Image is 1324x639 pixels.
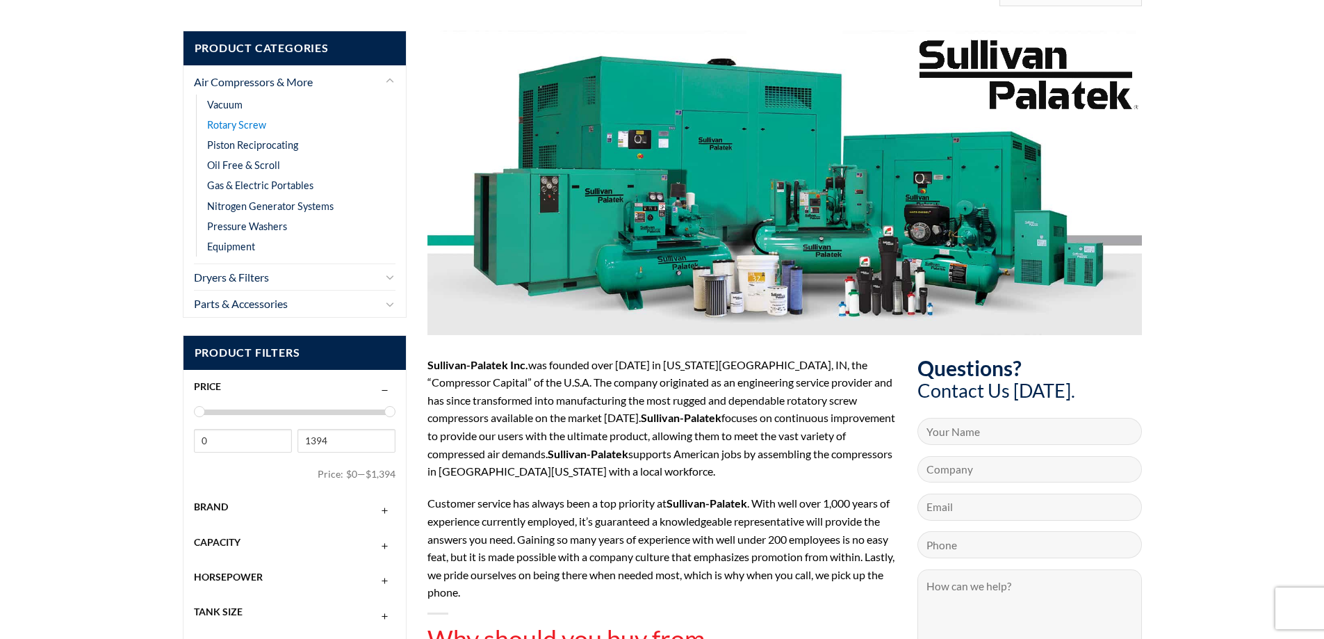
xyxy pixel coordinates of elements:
a: Air Compressors & More [194,69,382,95]
a: Nitrogen Generator Systems [207,196,334,216]
a: Pressure Washers [207,216,287,236]
p: was founded over [DATE] in [US_STATE][GEOGRAPHIC_DATA], IN, the “Compressor Capital” of the U.S.A... [427,356,897,480]
a: Oil Free & Scroll [207,155,280,175]
strong: Sullivan-Palatek [548,447,628,460]
span: — [357,468,366,480]
span: $0 [346,468,357,480]
span: Questions? [917,355,1022,380]
a: Dryers & Filters [194,264,382,291]
button: Toggle [384,73,395,90]
strong: Sullivan-Palatek [667,496,747,510]
button: Toggle [384,268,395,285]
strong: Sullivan-Palatek [641,411,721,424]
input: Your Name [917,418,1142,445]
span: Product Filters [183,336,407,370]
button: Toggle [384,296,395,312]
input: Max price [297,429,395,453]
input: Company [917,456,1142,483]
span: Capacity [194,536,240,548]
span: Brand [194,501,228,512]
a: Vacuum [207,95,243,115]
strong: Sullivan-Palatek Inc. [427,358,528,371]
span: Product Categories [183,31,407,65]
span: Tank Size [194,606,243,617]
a: Parts & Accessories [194,291,382,317]
a: Gas & Electric Portables [207,175,313,195]
span: Horsepower [194,571,263,583]
span: Contact Us [DATE]. [917,379,1075,402]
span: Price: [318,462,346,486]
a: Rotary Screw [207,115,266,135]
a: Piston Reciprocating [207,135,298,155]
input: Phone [917,531,1142,558]
input: Email [917,494,1142,521]
a: Equipment [207,236,255,257]
input: Min price [194,429,292,453]
span: Price [194,380,221,392]
img: Sullivan-Palatek [913,31,1142,122]
span: $1,394 [366,468,395,480]
p: Customer service has always been a top priority at . With well over 1,000 years of experience cur... [427,494,897,601]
